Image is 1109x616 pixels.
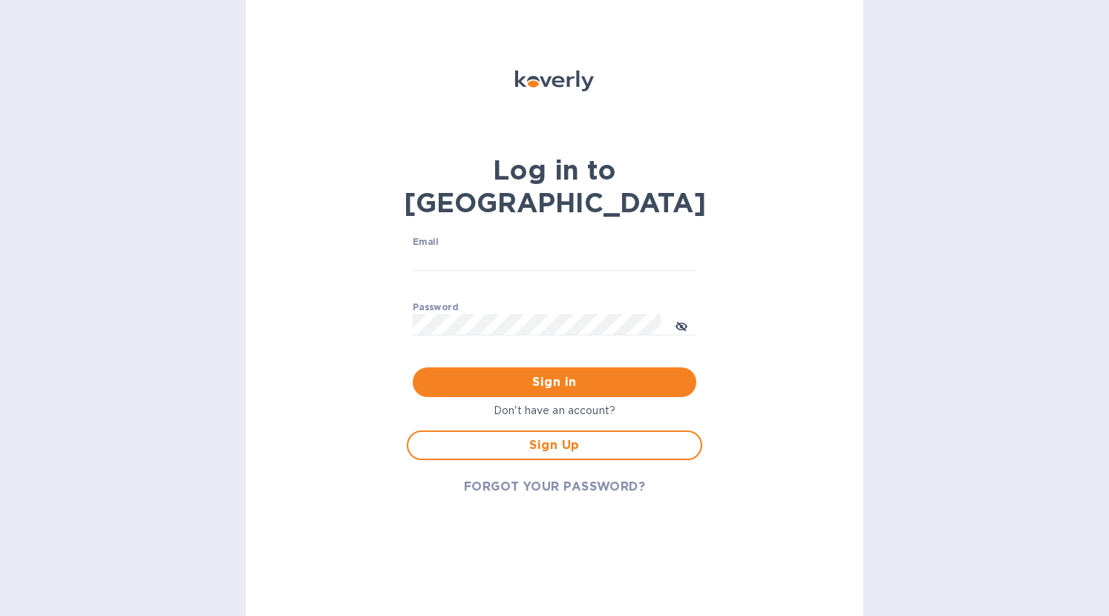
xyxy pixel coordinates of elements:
span: FORGOT YOUR PASSWORD? [464,478,646,496]
span: Sign in [425,373,684,391]
button: Sign in [413,367,696,397]
b: Log in to [GEOGRAPHIC_DATA] [404,154,706,219]
button: FORGOT YOUR PASSWORD? [452,472,658,502]
button: toggle password visibility [667,310,696,340]
span: Sign Up [420,436,689,454]
label: Password [413,303,458,312]
button: Sign Up [407,430,702,460]
label: Email [413,238,439,247]
p: Don't have an account? [407,403,702,419]
img: Koverly [515,71,594,91]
